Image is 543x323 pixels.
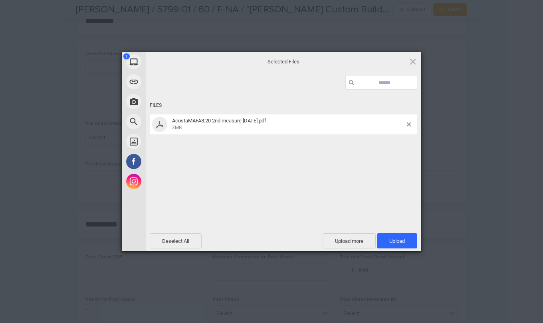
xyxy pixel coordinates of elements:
span: Upload [377,233,417,248]
span: Deselect All [150,233,202,248]
span: 1 [123,53,130,59]
span: Upload more [323,233,376,248]
span: AcostaMAFA8.20 2nd measure [DATE].pdf [172,118,266,124]
div: Facebook [122,152,218,171]
div: Instagram [122,171,218,191]
span: Selected Files [204,58,363,65]
span: Upload [389,238,405,244]
div: Files [150,98,417,113]
div: Take Photo [122,92,218,112]
span: 3MB [172,125,182,130]
div: Link (URL) [122,72,218,92]
span: Click here or hit ESC to close picker [408,57,417,66]
span: AcostaMAFA8.20 2nd measure 9-15-25.pdf [170,118,407,131]
div: Web Search [122,112,218,132]
div: My Device [122,52,218,72]
div: Unsplash [122,132,218,152]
